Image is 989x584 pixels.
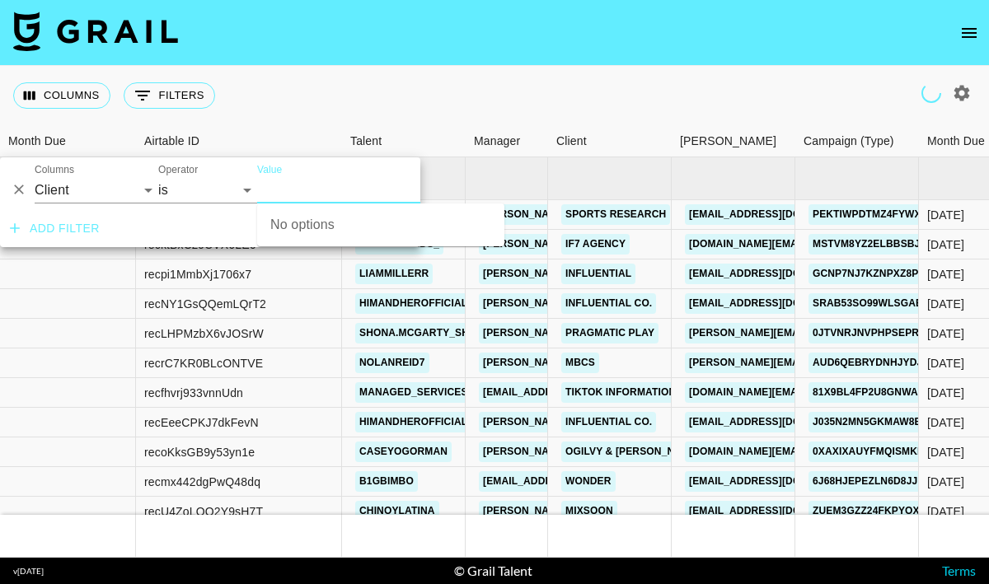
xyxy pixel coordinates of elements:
[8,125,66,157] div: Month Due
[355,293,471,314] a: himandherofficial
[795,125,919,157] div: Campaign (Type)
[927,414,964,431] div: May '25
[927,503,964,520] div: May '25
[685,234,952,255] a: [DOMAIN_NAME][EMAIL_ADDRESS][DOMAIN_NAME]
[350,125,382,157] div: Talent
[561,264,635,284] a: Influential
[144,503,263,520] div: recU4ZoLQQ2Y9sH7T
[804,125,894,157] div: Campaign (Type)
[124,82,215,109] button: Show filters
[144,355,263,371] div: recrC7KR0BLcONTVE
[454,563,532,579] div: © Grail Talent
[35,163,74,177] label: Columns
[561,412,656,432] a: Influential Co.
[548,125,672,157] div: Client
[479,293,748,314] a: [PERSON_NAME][EMAIL_ADDRESS][DOMAIN_NAME]
[680,125,776,157] div: [PERSON_NAME]
[561,382,824,403] a: TikTok Information Technologies UK Limited
[809,234,951,255] a: mSTvm8yZ2elbbsbJ2yUb
[927,325,964,342] div: May '25
[144,474,260,490] div: recmx442dgPwQ48dq
[257,203,504,246] div: No options
[927,474,964,490] div: May '25
[809,471,942,492] a: 6j68hjePEzLn6D8JjNtV
[809,442,945,462] a: 0XaXixaUYfMQiSMKr5MI
[809,382,949,403] a: 81X9bL4fp2u8GnwAhFYd
[809,204,947,225] a: pEKTiWpdtmz4FywxzsIf
[685,204,869,225] a: [EMAIL_ADDRESS][DOMAIN_NAME]
[927,125,985,157] div: Month Due
[355,412,471,432] a: himandherofficial
[561,293,656,314] a: Influential Co.
[479,501,748,521] a: [PERSON_NAME][EMAIL_ADDRESS][DOMAIN_NAME]
[479,323,748,343] a: [PERSON_NAME][EMAIL_ADDRESS][DOMAIN_NAME]
[144,414,259,431] div: recEeeCPKJ7dkFevN
[685,501,869,521] a: [EMAIL_ADDRESS][DOMAIN_NAME]
[144,296,266,312] div: recNY1GsQQemLQrT2
[561,471,616,492] a: Wonder
[466,125,548,157] div: Manager
[561,234,630,255] a: IF7 Agency
[479,382,663,403] a: [EMAIL_ADDRESS][DOMAIN_NAME]
[685,293,869,314] a: [EMAIL_ADDRESS][DOMAIN_NAME]
[144,385,243,401] div: recfhvrj933vnnUdn
[474,125,520,157] div: Manager
[355,382,472,403] a: managed_services
[479,471,663,492] a: [EMAIL_ADDRESS][DOMAIN_NAME]
[921,82,942,104] span: Refreshing users, talent, campaigns, clients...
[13,82,110,109] button: Select columns
[927,296,964,312] div: May '25
[927,266,964,283] div: May '25
[942,563,976,578] a: Terms
[144,444,255,460] div: recoKksGB9y53yn1e
[685,442,952,462] a: [DOMAIN_NAME][EMAIL_ADDRESS][DOMAIN_NAME]
[13,12,178,51] img: Grail Talent
[3,213,106,244] button: Add filter
[342,125,466,157] div: Talent
[809,501,950,521] a: ZuEM3GZZ24fKpyoXU7xX
[685,264,869,284] a: [EMAIL_ADDRESS][DOMAIN_NAME]
[927,385,964,401] div: May '25
[561,501,617,521] a: mixsoon
[144,325,264,342] div: recLHPMzbX6vJOSrW
[561,353,599,373] a: MBCS
[561,323,659,343] a: Pragmatic Play
[809,323,950,343] a: 0jtvnrJNVPhPsEPRUvxf
[953,16,986,49] button: open drawer
[927,355,964,371] div: May '25
[136,125,342,157] div: Airtable ID
[685,471,869,492] a: [EMAIL_ADDRESS][DOMAIN_NAME]
[672,125,795,157] div: Booker
[927,207,964,223] div: May '25
[809,264,952,284] a: GCNp7nJ7KzNpxz8PuChd
[927,236,964,253] div: May '25
[556,125,587,157] div: Client
[809,293,954,314] a: sRAb53SO99WlSGAEBBy0
[685,382,952,403] a: [DOMAIN_NAME][EMAIL_ADDRESS][DOMAIN_NAME]
[158,163,198,177] label: Operator
[13,566,44,577] div: v [DATE]
[257,163,282,177] label: Value
[685,412,869,432] a: [EMAIL_ADDRESS][DOMAIN_NAME]
[479,353,748,373] a: [PERSON_NAME][EMAIL_ADDRESS][DOMAIN_NAME]
[355,323,513,343] a: shona.mcgarty_shoniqua
[355,353,429,373] a: nolanreid7
[355,442,452,462] a: caseyogorman
[144,266,251,283] div: recpi1MmbXj1706x7
[7,177,31,202] button: Delete
[479,442,748,462] a: [PERSON_NAME][EMAIL_ADDRESS][DOMAIN_NAME]
[355,264,433,284] a: liammillerr
[809,353,957,373] a: Aud6qeBryDnhJYdjZnCW
[927,444,964,460] div: May '25
[144,125,199,157] div: Airtable ID
[561,442,828,462] a: Ogilvy & [PERSON_NAME] Group (Holdings) Ltd
[355,501,439,521] a: chinoylatina
[479,412,748,432] a: [PERSON_NAME][EMAIL_ADDRESS][DOMAIN_NAME]
[809,412,950,432] a: J035n2Mn5gKmaW8Ep1x6
[355,471,418,492] a: b1gbimbo
[479,264,748,284] a: [PERSON_NAME][EMAIL_ADDRESS][DOMAIN_NAME]
[561,204,670,225] a: Sports Research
